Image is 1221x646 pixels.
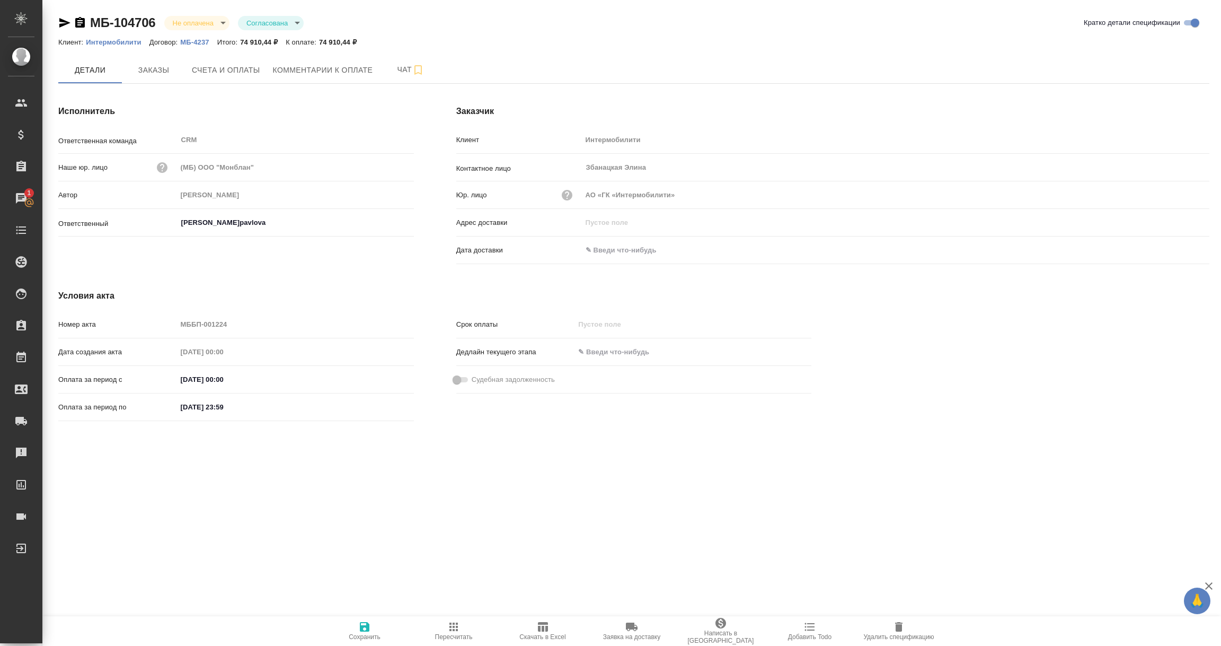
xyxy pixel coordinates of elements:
[58,16,71,29] button: Скопировать ссылку для ЯМессенджера
[164,16,229,30] div: Не оплачена
[582,215,1209,230] input: Пустое поле
[240,38,286,46] p: 74 910,44 ₽
[58,219,177,229] p: Ответственный
[472,374,555,385] span: Судебная задолженность
[574,317,667,332] input: Пустое поле
[456,245,582,256] p: Дата доставки
[456,217,582,228] p: Адрес доставки
[456,105,1209,118] h4: Заказчик
[456,135,582,145] p: Клиент
[177,372,270,387] input: ✎ Введи что-нибудь
[65,64,116,77] span: Детали
[217,38,240,46] p: Итого:
[286,38,319,46] p: К оплате:
[456,163,582,174] p: Контактное лицо
[74,16,86,29] button: Скопировать ссылку
[273,64,373,77] span: Комментарии к оплате
[243,19,291,28] button: Согласована
[177,399,270,415] input: ✎ Введи что-нибудь
[3,185,40,212] a: 1
[58,136,177,146] p: Ответственная команда
[90,15,156,30] a: МБ-104706
[58,402,177,413] p: Оплата за период по
[177,187,414,203] input: Пустое поле
[58,374,177,385] p: Оплата за период с
[1084,18,1180,28] span: Кратко детали спецификации
[180,37,217,46] a: МБ-4237
[58,290,811,302] h4: Условия акта
[58,319,177,330] p: Номер акта
[456,319,575,330] p: Срок оплаты
[128,64,179,77] span: Заказы
[385,63,436,76] span: Чат
[582,242,675,258] input: ✎ Введи что-нибудь
[319,38,365,46] p: 74 910,44 ₽
[412,64,424,76] svg: Подписаться
[177,344,270,360] input: Пустое поле
[177,160,414,175] input: Пустое поле
[1188,590,1206,612] span: 🙏
[86,38,149,46] p: Интермобилити
[582,187,1209,203] input: Пустое поле
[170,19,217,28] button: Не оплачена
[86,37,149,46] a: Интермобилити
[408,222,410,224] button: Open
[58,38,86,46] p: Клиент:
[180,38,217,46] p: МБ-4237
[58,347,177,357] p: Дата создания акта
[21,188,37,198] span: 1
[456,190,487,200] p: Юр. лицо
[582,132,1209,147] input: Пустое поле
[58,162,108,173] p: Наше юр. лицо
[58,105,414,118] h4: Исполнитель
[1184,588,1210,614] button: 🙏
[192,64,260,77] span: Счета и оплаты
[574,344,667,360] input: ✎ Введи что-нибудь
[177,317,414,332] input: Пустое поле
[58,190,177,200] p: Автор
[149,38,181,46] p: Договор:
[456,347,575,357] p: Дедлайн текущего этапа
[238,16,304,30] div: Не оплачена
